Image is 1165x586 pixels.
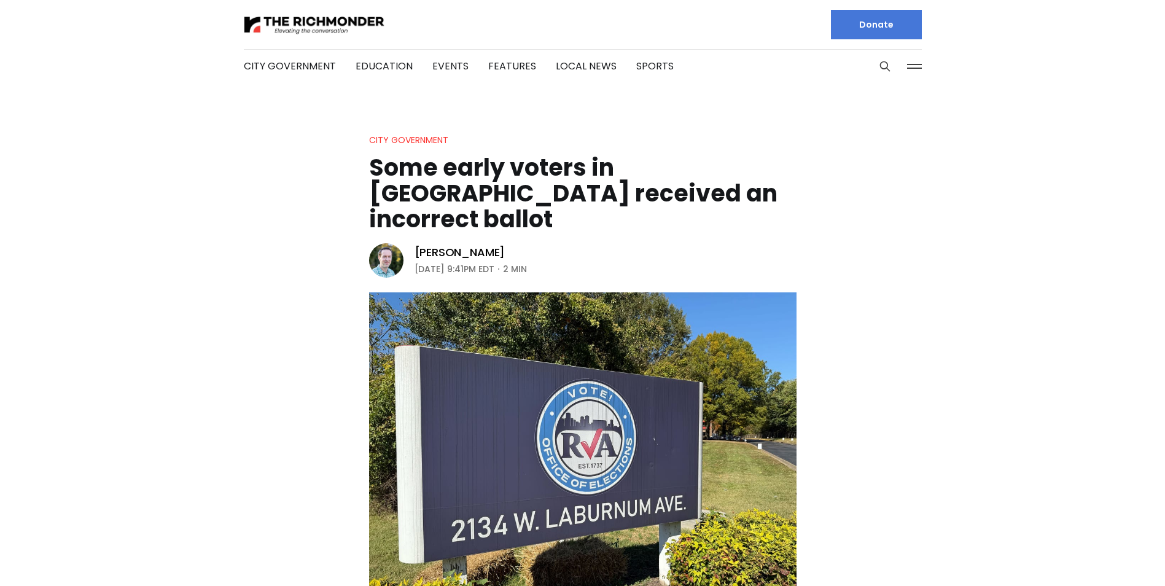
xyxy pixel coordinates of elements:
a: City Government [244,59,336,73]
a: Features [488,59,536,73]
time: [DATE] 9:41PM EDT [415,262,494,276]
button: Search this site [876,57,894,76]
iframe: portal-trigger [1061,526,1165,586]
a: [PERSON_NAME] [415,245,505,260]
a: Events [432,59,469,73]
img: The Richmonder [244,14,385,36]
img: Michael Phillips [369,243,403,278]
a: City Government [369,134,448,146]
a: Education [356,59,413,73]
span: 2 min [503,262,527,276]
a: Local News [556,59,617,73]
h1: Some early voters in [GEOGRAPHIC_DATA] received an incorrect ballot [369,155,797,232]
a: Donate [831,10,922,39]
a: Sports [636,59,674,73]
